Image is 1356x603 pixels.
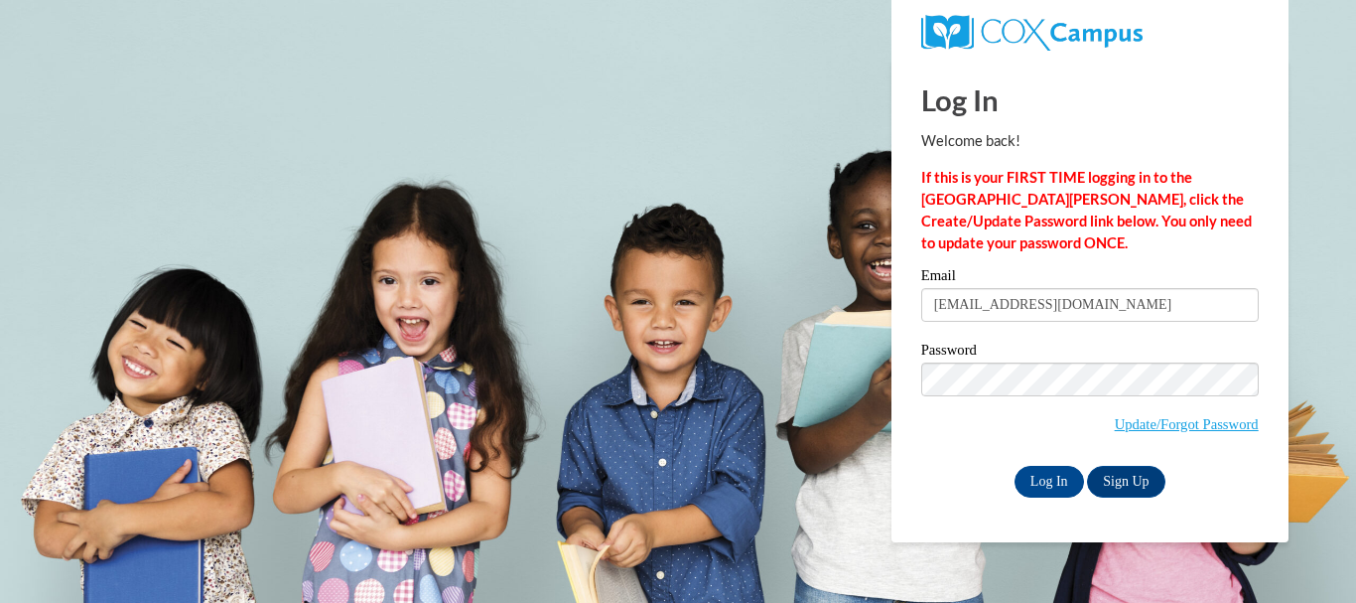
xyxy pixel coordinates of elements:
label: Email [921,268,1259,288]
label: Password [921,343,1259,363]
a: COX Campus [921,23,1143,40]
a: Update/Forgot Password [1115,416,1259,432]
a: Sign Up [1087,466,1164,498]
h1: Log In [921,79,1259,120]
p: Welcome back! [921,130,1259,152]
input: Log In [1015,466,1084,498]
strong: If this is your FIRST TIME logging in to the [GEOGRAPHIC_DATA][PERSON_NAME], click the Create/Upd... [921,169,1252,251]
img: COX Campus [921,15,1143,51]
